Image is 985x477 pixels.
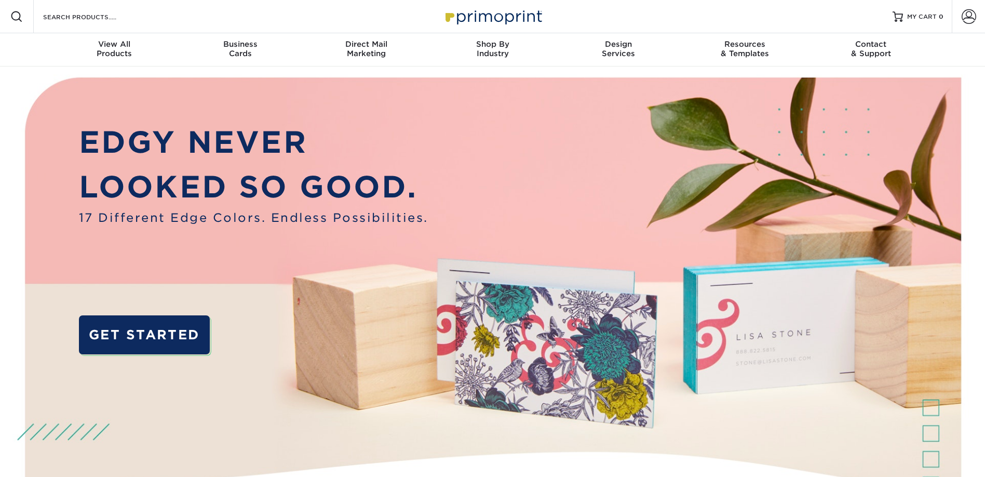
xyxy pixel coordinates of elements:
[42,10,143,23] input: SEARCH PRODUCTS.....
[907,12,937,21] span: MY CART
[51,39,178,58] div: Products
[556,39,682,49] span: Design
[51,39,178,49] span: View All
[682,39,808,49] span: Resources
[556,39,682,58] div: Services
[429,39,556,49] span: Shop By
[429,39,556,58] div: Industry
[79,315,210,354] a: GET STARTED
[177,39,303,49] span: Business
[79,120,428,164] p: EDGY NEVER
[429,33,556,67] a: Shop ByIndustry
[79,165,428,209] p: LOOKED SO GOOD.
[808,39,934,58] div: & Support
[441,5,545,28] img: Primoprint
[682,33,808,67] a: Resources& Templates
[682,39,808,58] div: & Templates
[808,33,934,67] a: Contact& Support
[51,33,178,67] a: View AllProducts
[177,39,303,58] div: Cards
[303,39,429,58] div: Marketing
[939,13,943,20] span: 0
[556,33,682,67] a: DesignServices
[303,33,429,67] a: Direct MailMarketing
[79,209,428,227] span: 17 Different Edge Colors. Endless Possibilities.
[808,39,934,49] span: Contact
[177,33,303,67] a: BusinessCards
[303,39,429,49] span: Direct Mail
